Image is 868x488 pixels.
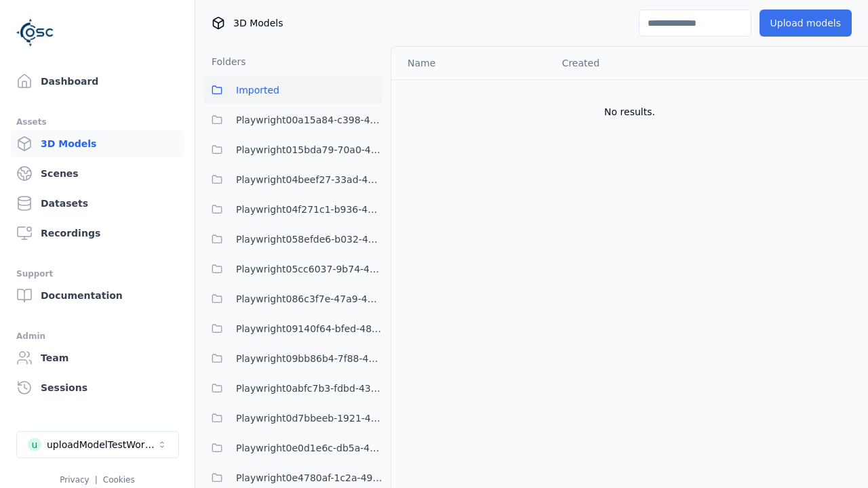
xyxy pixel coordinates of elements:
[16,114,178,130] div: Assets
[236,350,382,367] span: Playwright09bb86b4-7f88-4a8f-8ea8-a4c9412c995e
[11,130,184,157] a: 3D Models
[11,344,184,371] a: Team
[236,112,382,128] span: Playwright00a15a84-c398-4ef4-9da8-38c036397b1e
[236,171,382,188] span: Playwright04beef27-33ad-4b39-a7ba-e3ff045e7193
[203,405,382,432] button: Playwright0d7bbeeb-1921-41c6-b931-af810e4ce19a
[47,438,157,451] div: uploadModelTestWorkspace
[16,431,179,458] button: Select a workspace
[11,374,184,401] a: Sessions
[203,434,382,462] button: Playwright0e0d1e6c-db5a-4244-b424-632341d2c1b4
[391,79,868,144] td: No results.
[236,201,382,218] span: Playwright04f271c1-b936-458c-b5f6-36ca6337f11a
[203,285,382,312] button: Playwright086c3f7e-47a9-4b40-930e-6daa73f464cc
[203,136,382,163] button: Playwright015bda79-70a0-409c-99cb-1511bab16c94
[11,160,184,187] a: Scenes
[203,256,382,283] button: Playwright05cc6037-9b74-4704-86c6-3ffabbdece83
[16,328,178,344] div: Admin
[203,166,382,193] button: Playwright04beef27-33ad-4b39-a7ba-e3ff045e7193
[236,261,382,277] span: Playwright05cc6037-9b74-4704-86c6-3ffabbdece83
[28,438,41,451] div: u
[16,266,178,282] div: Support
[203,106,382,134] button: Playwright00a15a84-c398-4ef4-9da8-38c036397b1e
[95,475,98,485] span: |
[236,231,382,247] span: Playwright058efde6-b032-4363-91b7-49175d678812
[11,68,184,95] a: Dashboard
[236,82,279,98] span: Imported
[236,470,382,486] span: Playwright0e4780af-1c2a-492e-901c-6880da17528a
[391,47,551,79] th: Name
[11,190,184,217] a: Datasets
[11,282,184,309] a: Documentation
[203,196,382,223] button: Playwright04f271c1-b936-458c-b5f6-36ca6337f11a
[236,380,382,396] span: Playwright0abfc7b3-fdbd-438a-9097-bdc709c88d01
[16,14,54,52] img: Logo
[203,375,382,402] button: Playwright0abfc7b3-fdbd-438a-9097-bdc709c88d01
[759,9,852,37] button: Upload models
[203,55,246,68] h3: Folders
[236,410,382,426] span: Playwright0d7bbeeb-1921-41c6-b931-af810e4ce19a
[203,315,382,342] button: Playwright09140f64-bfed-4894-9ae1-f5b1e6c36039
[233,16,283,30] span: 3D Models
[203,345,382,372] button: Playwright09bb86b4-7f88-4a8f-8ea8-a4c9412c995e
[236,291,382,307] span: Playwright086c3f7e-47a9-4b40-930e-6daa73f464cc
[236,321,382,337] span: Playwright09140f64-bfed-4894-9ae1-f5b1e6c36039
[236,142,382,158] span: Playwright015bda79-70a0-409c-99cb-1511bab16c94
[60,475,89,485] a: Privacy
[236,440,382,456] span: Playwright0e0d1e6c-db5a-4244-b424-632341d2c1b4
[203,226,382,253] button: Playwright058efde6-b032-4363-91b7-49175d678812
[551,47,715,79] th: Created
[11,220,184,247] a: Recordings
[203,77,382,104] button: Imported
[103,475,135,485] a: Cookies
